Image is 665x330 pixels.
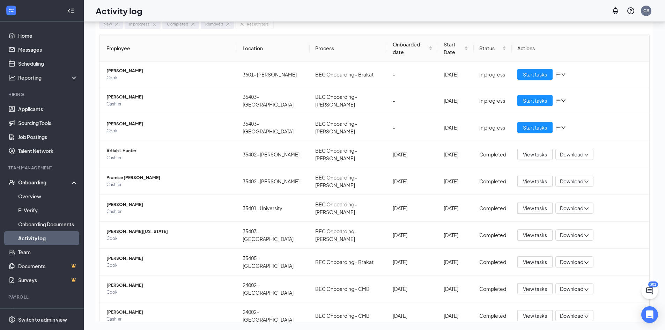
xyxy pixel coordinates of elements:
[444,97,468,104] div: [DATE]
[106,67,231,74] span: [PERSON_NAME]
[645,287,654,295] svg: ChatActive
[555,72,561,77] span: bars
[18,29,78,43] a: Home
[18,130,78,144] a: Job Postings
[643,8,649,14] div: CB
[523,151,547,158] span: View tasks
[8,179,15,186] svg: UserCheck
[517,256,553,267] button: View tasks
[523,258,547,266] span: View tasks
[479,124,506,131] div: In progress
[393,177,433,185] div: [DATE]
[560,232,583,239] span: Download
[237,222,310,249] td: 35403- [GEOGRAPHIC_DATA]
[523,231,547,239] span: View tasks
[18,144,78,158] a: Talent Network
[444,204,468,212] div: [DATE]
[393,124,433,131] div: -
[106,174,231,181] span: Promise [PERSON_NAME]
[584,179,589,184] span: down
[444,71,468,78] div: [DATE]
[523,285,547,293] span: View tasks
[641,306,658,323] div: Open Intercom Messenger
[18,245,78,259] a: Team
[99,35,237,62] th: Employee
[474,35,512,62] th: Status
[523,177,547,185] span: View tasks
[237,114,310,141] td: 35403- [GEOGRAPHIC_DATA]
[237,62,310,87] td: 3601- [PERSON_NAME]
[561,125,566,130] span: down
[517,149,553,160] button: View tasks
[310,222,387,249] td: BEC Onboarding - [PERSON_NAME]
[237,302,310,329] td: 24002- [GEOGRAPHIC_DATA]
[444,258,468,266] div: [DATE]
[237,249,310,276] td: 35405- [GEOGRAPHIC_DATA]
[18,179,72,186] div: Onboarding
[584,153,589,157] span: down
[106,127,231,134] span: Cook
[479,258,506,266] div: Completed
[106,262,231,269] span: Cook
[18,57,78,71] a: Scheduling
[18,74,78,81] div: Reporting
[560,205,583,212] span: Download
[512,35,649,62] th: Actions
[560,285,583,293] span: Download
[18,189,78,203] a: Overview
[106,208,231,215] span: Cashier
[393,71,433,78] div: -
[237,87,310,114] td: 35403- [GEOGRAPHIC_DATA]
[393,312,433,320] div: [DATE]
[479,44,501,52] span: Status
[479,204,506,212] div: Completed
[479,177,506,185] div: Completed
[517,283,553,294] button: View tasks
[393,97,433,104] div: -
[444,124,468,131] div: [DATE]
[106,235,231,242] span: Cook
[8,74,15,81] svg: Analysis
[555,98,561,103] span: bars
[106,255,231,262] span: [PERSON_NAME]
[310,87,387,114] td: BEC Onboarding - [PERSON_NAME]
[444,41,463,56] span: Start Date
[584,206,589,211] span: down
[106,316,231,323] span: Cashier
[237,195,310,222] td: 35401- University
[444,231,468,239] div: [DATE]
[18,43,78,57] a: Messages
[67,7,74,14] svg: Collapse
[310,168,387,195] td: BEC Onboarding - [PERSON_NAME]
[641,283,658,299] button: ChatActive
[393,231,433,239] div: [DATE]
[479,97,506,104] div: In progress
[310,114,387,141] td: BEC Onboarding - [PERSON_NAME]
[106,181,231,188] span: Cashier
[104,21,112,27] div: New
[517,310,553,321] button: View tasks
[517,176,553,187] button: View tasks
[18,102,78,116] a: Applicants
[555,125,561,130] span: bars
[523,97,547,104] span: Start tasks
[393,204,433,212] div: [DATE]
[18,217,78,231] a: Onboarding Documents
[8,91,76,97] div: Hiring
[310,249,387,276] td: BEC Onboarding - Brakat
[8,294,76,300] div: Payroll
[18,305,78,318] a: PayrollCrown
[310,35,387,62] th: Process
[8,165,76,171] div: Team Management
[444,312,468,320] div: [DATE]
[393,41,427,56] span: Onboarded date
[18,273,78,287] a: SurveysCrown
[517,69,553,80] button: Start tasks
[648,281,658,287] div: 302
[560,151,583,158] span: Download
[310,62,387,87] td: BEC Onboarding - Brakat
[106,147,231,154] span: Artiah L Hunter
[106,289,231,296] span: Cook
[627,7,635,15] svg: QuestionInfo
[584,260,589,265] span: down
